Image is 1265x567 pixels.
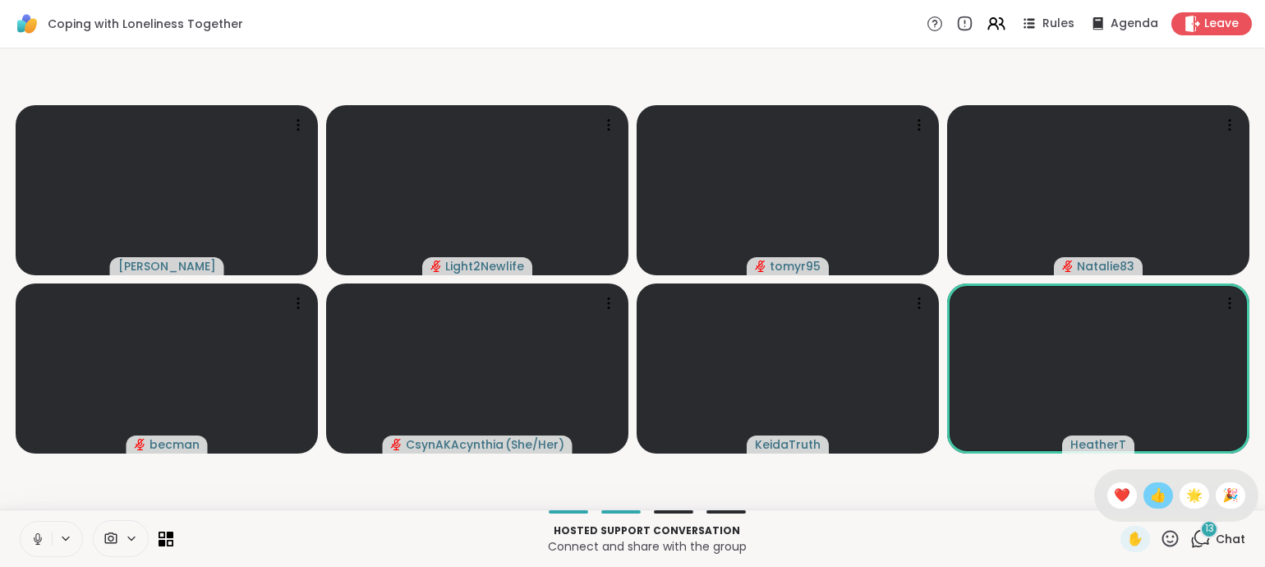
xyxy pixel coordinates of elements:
span: Agenda [1111,16,1158,32]
span: ( She/Her ) [505,436,564,453]
span: Rules [1042,16,1074,32]
span: Coping with Loneliness Together [48,16,243,32]
span: 🌟 [1186,486,1203,505]
p: Connect and share with the group [183,538,1111,555]
span: Chat [1216,531,1245,547]
p: Hosted support conversation [183,523,1111,538]
span: Natalie83 [1077,258,1134,274]
span: 13 [1205,522,1214,536]
span: tomyr95 [770,258,821,274]
span: ❤️ [1114,486,1130,505]
span: audio-muted [135,439,146,450]
span: 🎉 [1222,486,1239,505]
span: audio-muted [430,260,442,272]
span: audio-muted [755,260,766,272]
span: ✋ [1127,529,1143,549]
span: HeatherT [1070,436,1126,453]
span: becman [149,436,200,453]
span: 👍 [1150,486,1166,505]
img: ShareWell Logomark [13,10,41,38]
span: Leave [1204,16,1239,32]
span: Light2Newlife [445,258,524,274]
span: audio-muted [1062,260,1074,272]
span: CsynAKAcynthia [406,436,504,453]
span: [PERSON_NAME] [118,258,216,274]
span: audio-muted [391,439,402,450]
span: KeidaTruth [755,436,821,453]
